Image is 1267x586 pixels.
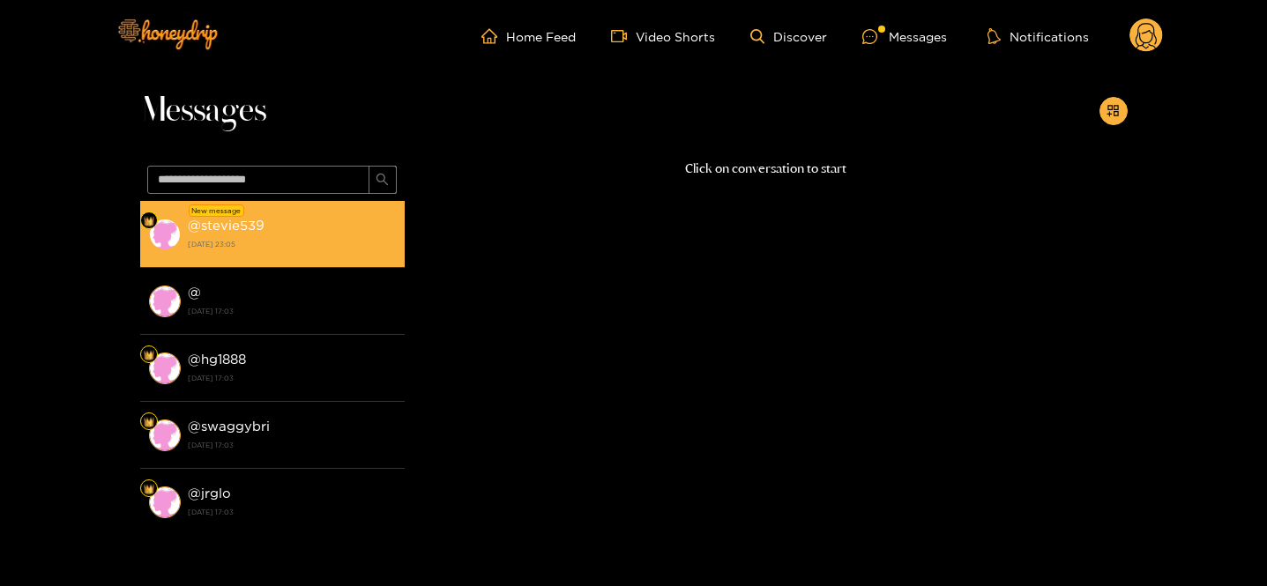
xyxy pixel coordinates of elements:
img: conversation [149,286,181,317]
button: search [369,166,397,194]
button: Notifications [982,27,1094,45]
strong: [DATE] 17:03 [188,504,396,520]
img: conversation [149,352,181,384]
img: conversation [149,219,181,250]
span: search [376,173,389,188]
div: Messages [862,26,947,47]
div: New message [189,204,244,217]
strong: @ stevie539 [188,218,265,233]
strong: [DATE] 17:03 [188,437,396,453]
img: Fan Level [144,417,154,427]
img: conversation [149,486,181,518]
strong: @ jrglo [188,486,231,501]
strong: @ hg1888 [188,352,246,367]
strong: [DATE] 23:05 [188,236,396,252]
a: Home Feed [481,28,576,44]
button: appstore-add [1099,97,1128,125]
img: Fan Level [144,350,154,360]
strong: @ swaggybri [188,419,270,434]
img: Fan Level [144,216,154,226]
strong: @ [188,285,201,300]
a: Discover [750,29,827,44]
p: Click on conversation to start [405,159,1128,179]
strong: [DATE] 17:03 [188,370,396,386]
span: video-camera [611,28,636,44]
span: home [481,28,506,44]
span: Messages [140,90,266,132]
img: Fan Level [144,484,154,494]
img: conversation [149,419,181,451]
span: appstore-add [1107,104,1120,119]
strong: [DATE] 17:03 [188,303,396,319]
a: Video Shorts [611,28,715,44]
